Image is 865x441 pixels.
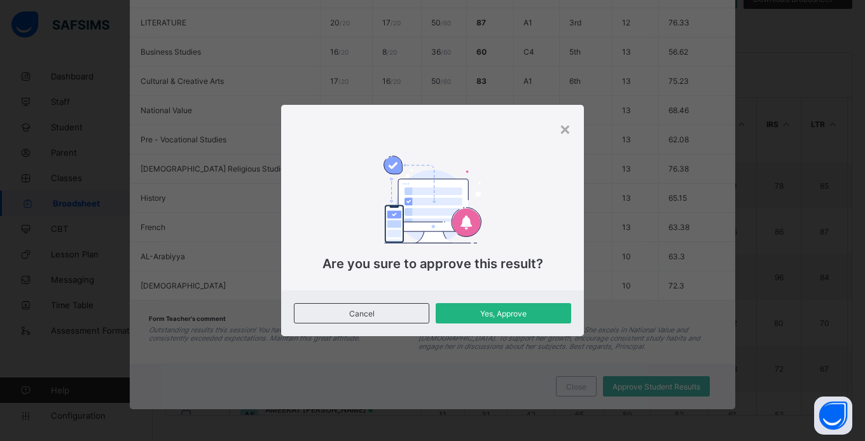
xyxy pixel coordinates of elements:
span: Cancel [304,309,419,318]
div: × [559,118,571,139]
img: approval.b46c5b665252442170a589d15ef2ebe7.svg [384,156,481,243]
span: Are you sure to approve this result? [322,256,543,271]
button: Open asap [814,397,852,435]
span: Yes, Approve [445,309,562,318]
